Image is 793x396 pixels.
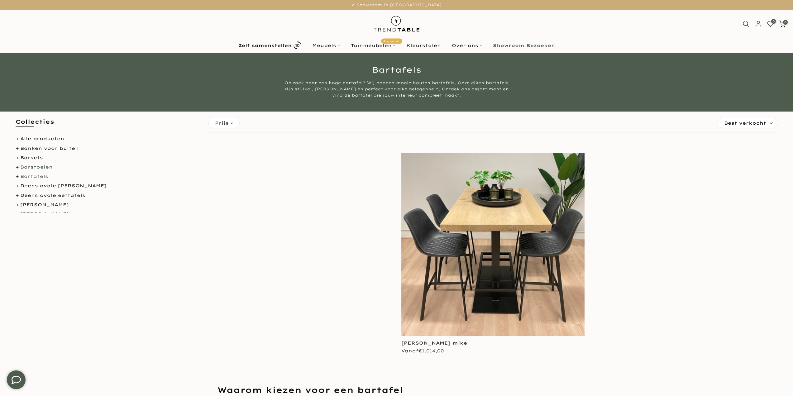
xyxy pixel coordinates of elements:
a: Meubels [307,42,345,49]
a: Barsets [20,155,43,160]
h1: Bartafels [214,66,579,74]
a: Kleurstalen [401,42,446,49]
img: trend-table [369,10,424,38]
a: Over ons [446,42,487,49]
a: Zelf samenstellen [233,40,307,51]
span: 0 [783,20,788,25]
a: Alle producten [20,136,64,141]
span: Populair [381,38,402,44]
a: TuinmeubelenPopulair [345,42,401,49]
b: Zelf samenstellen [238,43,292,48]
b: Showroom Bezoeken [493,43,555,48]
a: Bartafels [20,174,48,179]
h5: Collecties [16,118,199,132]
h2: Waarom kiezen voor een bartafel [217,384,576,396]
span: Prijs [215,120,229,126]
a: [PERSON_NAME] [20,202,69,208]
span: Vanaf [401,348,444,354]
span: Best verkocht [724,118,766,128]
a: 0 [767,21,774,27]
p: ✔ Showroom in [GEOGRAPHIC_DATA] [8,2,785,8]
a: Showroom Bezoeken [487,42,560,49]
a: Deens ovale eettafels [20,193,85,198]
a: [PERSON_NAME] [20,211,69,217]
a: Deens ovale [PERSON_NAME] [20,183,107,188]
a: 0 [779,21,786,27]
div: Op zoek naar een hoge bartafel? Wij hebben mooie houten bartafels. Onze eiken bartafels zijn stij... [280,80,514,98]
a: Barstoelen [20,164,53,170]
span: €1.014,00 [418,348,444,354]
label: Sorteren:Best verkocht [718,118,777,128]
iframe: toggle-frame [1,364,32,395]
a: Banken voor buiten [20,146,79,151]
a: [PERSON_NAME] mike [401,340,467,346]
span: 0 [771,19,776,24]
